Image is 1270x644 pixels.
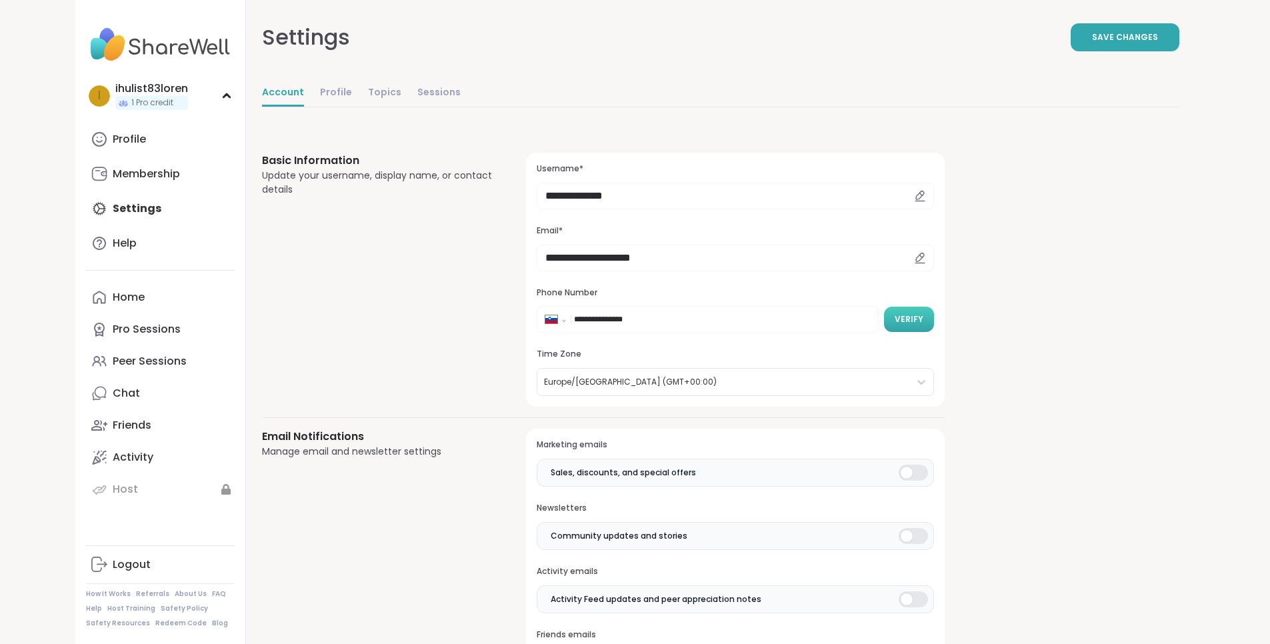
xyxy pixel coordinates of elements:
[86,441,235,473] a: Activity
[320,80,352,107] a: Profile
[115,81,188,96] div: ihulist83loren
[262,80,304,107] a: Account
[86,345,235,377] a: Peer Sessions
[262,429,495,445] h3: Email Notifications
[417,80,461,107] a: Sessions
[86,549,235,581] a: Logout
[86,409,235,441] a: Friends
[113,354,187,369] div: Peer Sessions
[551,593,761,605] span: Activity Feed updates and peer appreciation notes
[113,236,137,251] div: Help
[551,530,687,542] span: Community updates and stories
[1071,23,1179,51] button: Save Changes
[113,132,146,147] div: Profile
[368,80,401,107] a: Topics
[537,349,933,360] h3: Time Zone
[86,21,235,68] img: ShareWell Nav Logo
[98,87,101,105] span: i
[161,604,208,613] a: Safety Policy
[262,153,495,169] h3: Basic Information
[113,557,151,572] div: Logout
[86,619,150,628] a: Safety Resources
[113,290,145,305] div: Home
[175,589,207,599] a: About Us
[537,163,933,175] h3: Username*
[212,619,228,628] a: Blog
[537,629,933,641] h3: Friends emails
[86,158,235,190] a: Membership
[537,225,933,237] h3: Email*
[551,467,696,479] span: Sales, discounts, and special offers
[884,307,934,332] button: Verify
[86,313,235,345] a: Pro Sessions
[86,377,235,409] a: Chat
[155,619,207,628] a: Redeem Code
[895,313,923,325] span: Verify
[86,473,235,505] a: Host
[136,589,169,599] a: Referrals
[107,604,155,613] a: Host Training
[86,123,235,155] a: Profile
[113,450,153,465] div: Activity
[113,322,181,337] div: Pro Sessions
[537,439,933,451] h3: Marketing emails
[262,445,495,459] div: Manage email and newsletter settings
[113,418,151,433] div: Friends
[86,227,235,259] a: Help
[86,604,102,613] a: Help
[86,589,131,599] a: How It Works
[262,169,495,197] div: Update your username, display name, or contact details
[1092,31,1158,43] span: Save Changes
[537,503,933,514] h3: Newsletters
[86,281,235,313] a: Home
[113,482,138,497] div: Host
[262,21,350,53] div: Settings
[131,97,173,109] span: 1 Pro credit
[537,566,933,577] h3: Activity emails
[212,589,226,599] a: FAQ
[113,167,180,181] div: Membership
[537,287,933,299] h3: Phone Number
[113,386,140,401] div: Chat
